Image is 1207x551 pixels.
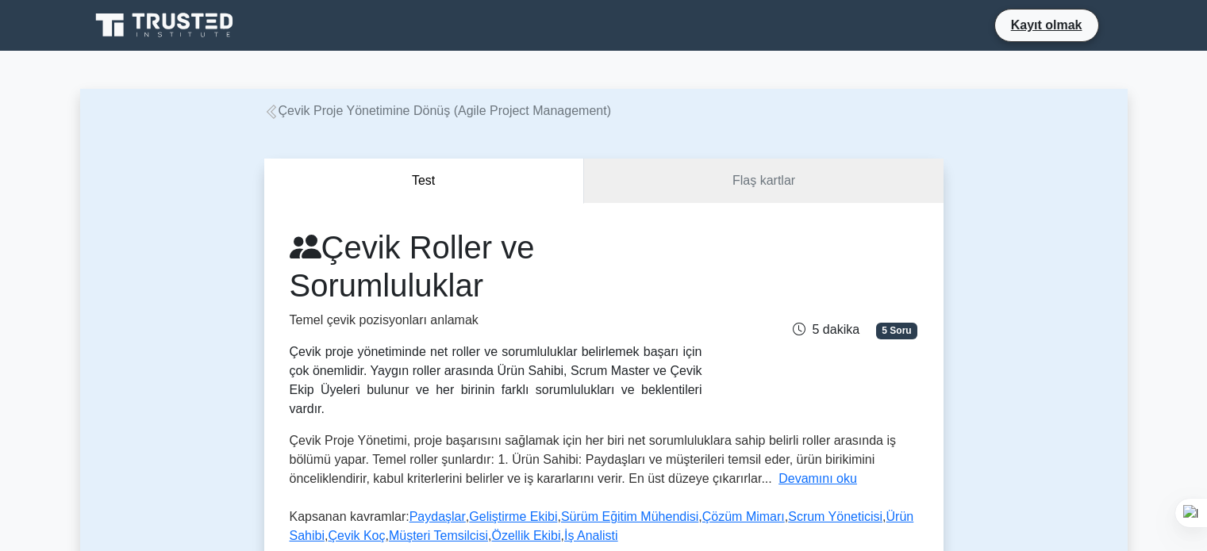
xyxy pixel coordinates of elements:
font: , [882,510,886,523]
font: Devamını oku [778,472,857,485]
font: 5 Soru [882,325,911,336]
a: Sürüm Eğitim Mühendisi [561,510,698,523]
font: , [325,529,328,542]
font: Temel çevik pozisyonları anlamak [290,313,479,327]
font: , [698,510,702,523]
a: Çevik Proje Yönetimine Dönüş (Agile Project Management) [264,104,611,117]
font: Flaş kartlar [732,174,795,187]
font: , [785,510,788,523]
font: , [557,510,560,523]
a: Flaş kartlar [584,159,944,204]
font: Test [412,174,435,187]
font: , [385,529,388,542]
font: Çevik proje yönetiminde net roller ve sorumluluklar belirlemek başarı için çok önemlidir. Yaygın ... [290,345,702,415]
a: Özellik Ekibi [491,529,560,542]
a: Çözüm Mimarı [702,510,785,523]
font: Çevik Roller ve Sorumluluklar [290,230,535,303]
font: , [466,510,469,523]
a: Müşteri Temsilcisi [389,529,488,542]
a: İş Analisti [564,529,618,542]
a: Paydaşlar [409,510,466,523]
font: , [561,529,564,542]
a: Kayıt olmak [1001,15,1092,35]
a: Scrum Yöneticisi [788,510,882,523]
font: , [488,529,491,542]
a: Geliştirme Ekibi [469,510,557,523]
a: Çevik Koç [328,529,385,542]
font: Kapsanan kavramlar: [290,510,409,523]
font: Çevik Proje Yönetimi, proje başarısını sağlamak için her biri net sorumluluklara sahip belirli ro... [290,434,896,485]
font: 5 dakika [812,323,859,336]
button: Devamını oku [778,469,857,488]
font: Çevik Proje Yönetimine Dönüş (Agile Project Management) [279,104,611,117]
font: Kayıt olmak [1011,18,1082,32]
